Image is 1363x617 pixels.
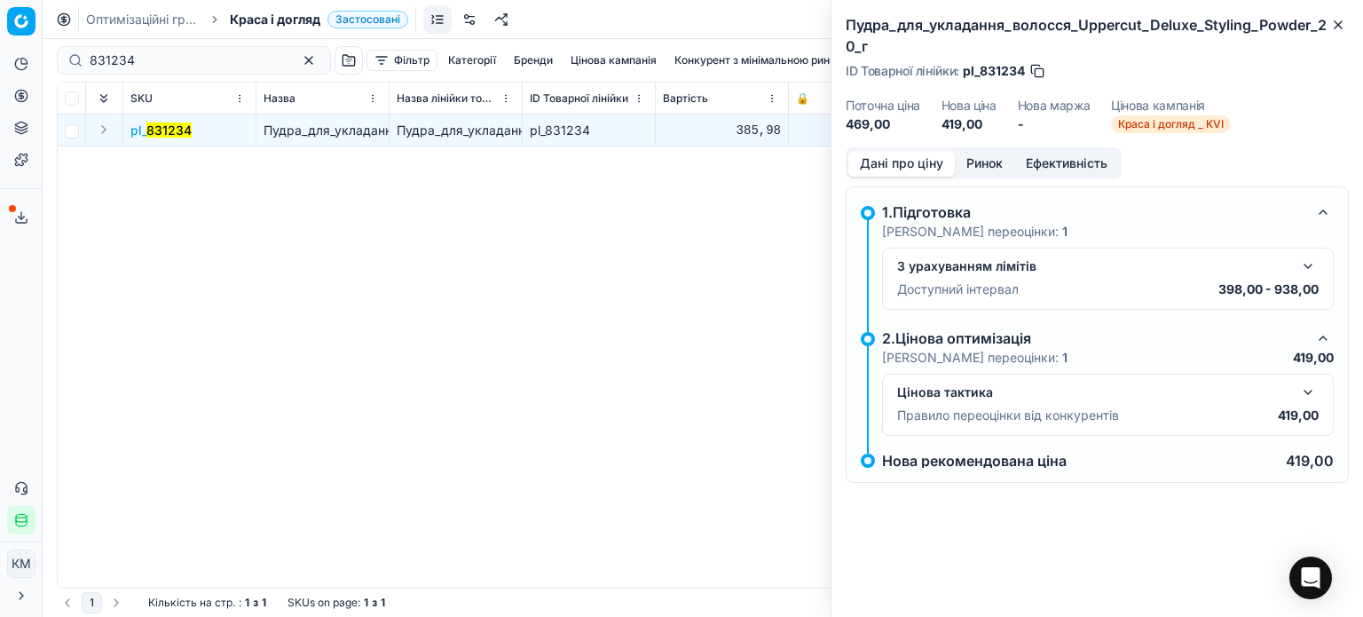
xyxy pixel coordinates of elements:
[530,91,628,106] span: ID Товарної лінійки
[381,596,385,610] strong: 1
[846,99,920,112] dt: Поточна ціна
[230,11,320,28] span: Краса і догляд
[1111,115,1231,133] span: Краса і догляд _ KVI
[93,119,114,140] button: Expand
[86,11,408,28] nav: breadcrumb
[663,122,781,139] div: 385,98
[882,454,1067,468] p: Нова рекомендована ціна
[146,123,192,138] mark: 831234
[106,592,127,613] button: Go to next page
[1062,224,1068,239] strong: 1
[288,596,360,610] span: SKUs on page :
[848,151,955,177] button: Дані про ціну
[663,91,708,106] span: Вартість
[57,592,78,613] button: Go to previous page
[364,596,368,610] strong: 1
[897,257,1290,275] div: З урахуванням лімітів
[563,50,664,71] button: Цінова кампанія
[130,91,153,106] span: SKU
[1014,151,1119,177] button: Ефективність
[796,91,809,106] span: 🔒
[530,122,648,139] div: pl_831234
[882,202,1305,223] div: 1.Підготовка
[1218,281,1319,298] p: 398,00 - 938,00
[897,281,1019,298] p: Доступний інтервал
[955,151,1014,177] button: Ринок
[846,14,1349,57] h2: Пудра_для_укладання_волосся_Uppercut_Deluxe_Styling_Powder_20_г
[1286,454,1334,468] p: 419,00
[327,11,408,28] span: Застосовані
[897,384,1290,401] div: Цінова тактика
[1018,99,1091,112] dt: Нова маржа
[397,91,497,106] span: Назва лінійки товарів
[1278,407,1319,424] p: 419,00
[372,596,377,610] strong: з
[57,592,127,613] nav: pagination
[245,596,249,610] strong: 1
[882,223,1068,241] p: [PERSON_NAME] переоцінки:
[507,50,560,71] button: Бренди
[1111,99,1231,112] dt: Цінова кампанія
[148,596,235,610] span: Кількість на стр.
[90,51,284,69] input: Пошук по SKU або назві
[441,50,503,71] button: Категорії
[8,550,35,577] span: КM
[941,115,997,133] dd: 419,00
[130,122,192,139] span: pl_
[86,11,200,28] a: Оптимізаційні групи
[397,122,515,139] div: Пудра_для_укладання_волосся_Uppercut_Deluxe_Styling_Powder_20_г
[846,115,920,133] dd: 469,00
[667,50,903,71] button: Конкурент з мінімальною ринковою ціною
[1062,350,1068,365] strong: 1
[1289,557,1332,599] div: Open Intercom Messenger
[846,65,959,77] span: ID Товарної лінійки :
[366,50,437,71] button: Фільтр
[93,88,114,109] button: Expand all
[148,596,266,610] div: :
[1018,115,1091,133] dd: -
[941,99,997,112] dt: Нова ціна
[897,407,1119,424] p: Правило переоцінки від конкурентів
[130,122,192,139] button: pl_831234
[963,62,1025,80] span: pl_831234
[230,11,408,28] span: Краса і доглядЗастосовані
[82,592,102,613] button: 1
[253,596,258,610] strong: з
[7,550,35,578] button: КM
[262,596,266,610] strong: 1
[882,349,1068,367] p: [PERSON_NAME] переоцінки:
[264,123,686,138] span: Пудра_для_укладання_волосся_Uppercut_Deluxe_Styling_Powder_20_г
[1293,349,1334,367] p: 419,00
[264,91,295,106] span: Назва
[882,328,1305,349] div: 2.Цінова оптимізація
